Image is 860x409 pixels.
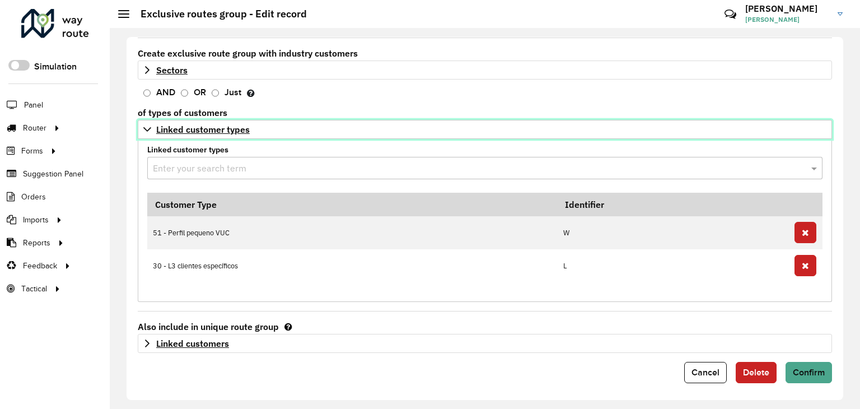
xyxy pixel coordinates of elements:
th: Customer Type [147,193,557,216]
button: Cancel [684,362,727,383]
span: Imports [23,214,49,226]
button: Confirm [786,362,832,383]
a: Quick Contact [718,2,742,26]
td: W [557,216,788,249]
label: of types of customers [138,106,227,119]
label: Also include in unique route group [138,320,295,333]
label: Linked customer types [141,144,829,156]
label: OR [194,86,206,100]
span: Reports [23,237,50,249]
span: Sectors [156,66,188,75]
span: Linked customer types [156,125,250,134]
span: Router [23,122,46,134]
span: [PERSON_NAME] [745,15,829,25]
label: Just [225,86,241,100]
em: AND: 'The exclusive route will be created only with customers of the selected types that are with... [247,89,255,97]
h2: Exclusive routes group - Edit record [129,8,307,20]
span: Feedback [23,260,57,272]
a: Linked customers [138,334,832,353]
span: Linked customers [156,339,229,348]
td: 30 - L3 clientes específicos [147,249,557,282]
span: Orders [21,191,46,203]
td: 51 - Perfil pequeno VUC [147,216,557,249]
span: Suggestion Panel [23,168,83,180]
h3: [PERSON_NAME] [745,3,829,14]
label: Create exclusive route group with industry customers [138,47,358,60]
button: Delete [736,362,777,383]
label: Simulation [34,60,77,73]
span: Forms [21,145,43,157]
div: Linked customer types [138,139,832,302]
a: Linked customer types [138,120,832,139]
em: These customers will always be included in the exclusive route and do not depend on the sectors o... [284,322,295,331]
span: Tactical [21,283,47,295]
th: Identifier [557,193,788,216]
span: Delete [743,368,769,377]
td: L [557,249,788,282]
a: Sectors [138,61,832,80]
span: Cancel [691,368,719,377]
span: Confirm [793,368,825,377]
span: Panel [24,99,43,111]
label: AND [156,86,175,100]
